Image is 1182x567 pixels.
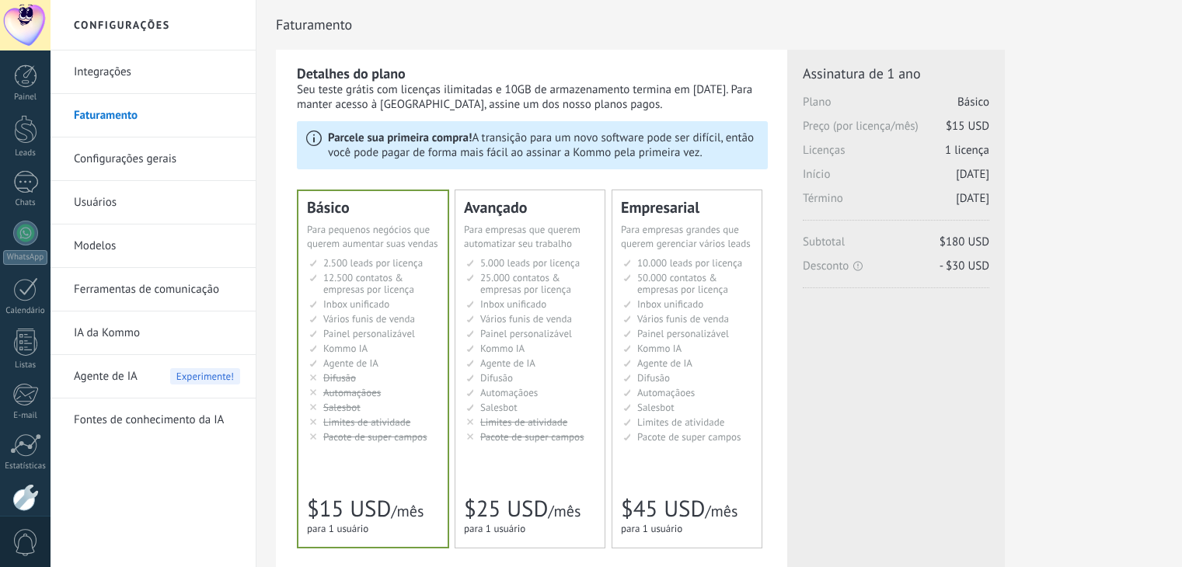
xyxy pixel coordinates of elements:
[74,268,240,311] a: Ferramentas de comunicação
[51,50,256,94] li: Integrações
[276,16,352,33] span: Faturamento
[548,501,581,521] span: /mês
[803,259,989,273] span: Desconto
[391,501,424,521] span: /mês
[3,250,47,265] div: WhatsApp
[51,268,256,311] li: Ferramentas de comunicação
[480,327,572,340] span: Painel personalizável
[307,200,439,215] div: Básico
[74,50,240,94] a: Integrações
[323,371,356,384] span: Difusão
[637,342,682,355] span: Kommo IA
[803,167,989,191] span: Início
[3,461,48,471] div: Estatísticas
[464,223,581,250] span: Para empresas que querem automatizar seu trabalho
[803,235,989,259] span: Subtotal
[307,522,368,535] span: para 1 usuário
[323,312,415,325] span: Vários funis de venda
[637,430,741,444] span: Pacote de super campos
[51,355,256,398] li: Agente de IA
[940,259,989,273] span: - $30 USD
[3,411,48,421] div: E-mail
[323,256,423,270] span: 2.500 leads por licença
[51,311,256,355] li: IA da Kommo
[803,119,989,143] span: Preço (por licença/mês)
[956,191,989,206] span: [DATE]
[3,360,48,370] div: Listas
[51,94,256,137] li: Faturamento
[51,181,256,224] li: Usuários
[480,312,572,325] span: Vários funis de venda
[637,416,724,429] span: Limites de atividade
[480,401,518,414] span: Salesbot
[51,224,256,268] li: Modelos
[323,430,427,444] span: Pacote de super campos
[945,143,989,158] span: 1 licença
[74,355,138,398] span: Agente de IA
[464,522,525,535] span: para 1 usuário
[946,119,989,134] span: $15 USD
[3,198,48,208] div: Chats
[74,355,240,398] a: Agente de IA Experimente!
[637,357,692,370] span: Agente de IA
[480,256,580,270] span: 5.000 leads por licença
[637,327,729,340] span: Painel personalizável
[74,94,240,137] a: Faturamento
[480,416,567,429] span: Limites de atividade
[803,191,989,215] span: Término
[307,223,438,250] span: Para pequenos negócios que querem aumentar suas vendas
[480,342,525,355] span: Kommo IA
[705,501,737,521] span: /mês
[480,271,571,296] span: 25.000 contatos & empresas por licença
[323,357,378,370] span: Agente de IA
[637,312,729,325] span: Vários funis de venda
[957,95,989,110] span: Básico
[74,181,240,224] a: Usuários
[328,130,758,160] p: A transição para um novo software pode ser difícil, então você pode pagar de forma mais fácil ao ...
[323,297,389,311] span: Inbox unificado
[803,95,989,119] span: Plano
[637,297,703,311] span: Inbox unificado
[803,64,989,82] span: Assinatura de 1 ano
[480,371,513,384] span: Difusão
[637,271,728,296] span: 50.000 contatos & empresas por licença
[328,130,472,145] b: Parcele sua primeira compra!
[51,398,256,441] li: Fontes de conhecimento da IA
[464,200,596,215] div: Avançado
[51,137,256,181] li: Configurações gerais
[3,148,48,158] div: Leads
[74,224,240,268] a: Modelos
[323,342,368,355] span: Kommo IA
[297,64,406,82] b: Detalhes do plano
[74,398,240,442] a: Fontes de conhecimento da IA
[803,143,989,167] span: Licenças
[621,200,753,215] div: Empresarial
[621,522,682,535] span: para 1 usuário
[621,223,751,250] span: Para empresas grandes que querem gerenciar vários leads
[3,92,48,103] div: Painel
[480,357,535,370] span: Agente de IA
[74,137,240,181] a: Configurações gerais
[323,401,361,414] span: Salesbot
[74,311,240,355] a: IA da Kommo
[480,297,546,311] span: Inbox unificado
[323,416,410,429] span: Limites de atividade
[464,494,548,524] span: $25 USD
[480,386,538,399] span: Automaçãoes
[956,167,989,182] span: [DATE]
[170,368,240,384] span: Experimente!
[323,386,381,399] span: Automaçãoes
[637,401,675,414] span: Salesbot
[323,271,414,296] span: 12.500 contatos & empresas por licença
[3,306,48,316] div: Calendário
[637,386,695,399] span: Automaçãoes
[940,235,989,249] span: $180 USD
[637,371,670,384] span: Difusão
[637,256,742,270] span: 10.000 leads por licença
[297,82,768,112] div: Seu teste grátis com licenças ilimitadas e 10GB de armazenamento termina em [DATE]. Para manter a...
[621,494,705,524] span: $45 USD
[323,327,415,340] span: Painel personalizável
[480,430,584,444] span: Pacote de super campos
[307,494,391,524] span: $15 USD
